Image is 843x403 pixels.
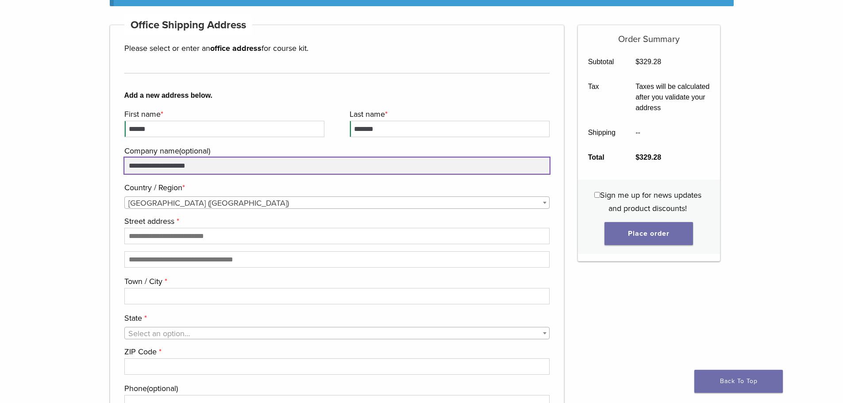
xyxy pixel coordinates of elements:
[626,74,720,120] td: Taxes will be calculated after you validate your address
[124,181,548,194] label: Country / Region
[600,190,701,213] span: Sign me up for news updates and product discounts!
[578,120,626,145] th: Shipping
[578,74,626,120] th: Tax
[635,154,661,161] bdi: 329.28
[124,311,548,325] label: State
[124,90,550,101] b: Add a new address below.
[210,43,262,53] strong: office address
[350,107,547,121] label: Last name
[124,215,548,228] label: Street address
[124,327,550,339] span: State
[124,345,548,358] label: ZIP Code
[125,197,550,209] span: United States (US)
[635,154,639,161] span: $
[594,192,600,198] input: Sign me up for news updates and product discounts!
[124,382,548,395] label: Phone
[635,58,639,65] span: $
[578,145,626,170] th: Total
[124,15,253,36] h4: Office Shipping Address
[147,384,178,393] span: (optional)
[124,196,550,209] span: Country / Region
[635,129,640,136] span: --
[124,42,550,55] p: Please select or enter an for course kit.
[694,370,783,393] a: Back To Top
[124,107,322,121] label: First name
[635,58,661,65] bdi: 329.28
[124,275,548,288] label: Town / City
[578,50,626,74] th: Subtotal
[604,222,693,245] button: Place order
[179,146,210,156] span: (optional)
[124,144,548,157] label: Company name
[578,25,720,45] h5: Order Summary
[128,329,190,338] span: Select an option…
